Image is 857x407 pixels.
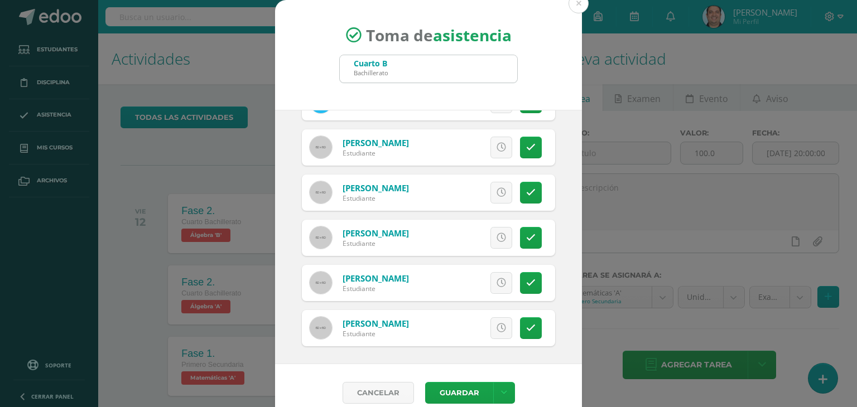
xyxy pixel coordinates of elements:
[343,193,409,203] div: Estudiante
[354,69,388,77] div: Bachillerato
[310,181,332,203] img: 60x60
[343,382,414,404] a: Cancelar
[343,148,409,158] div: Estudiante
[310,272,332,294] img: 60x60
[343,182,409,193] a: [PERSON_NAME]
[343,137,409,148] a: [PERSON_NAME]
[310,136,332,158] img: 60x60
[343,318,409,329] a: [PERSON_NAME]
[310,226,332,249] img: 60x60
[310,317,332,339] img: 60x60
[343,329,409,338] div: Estudiante
[340,55,517,83] input: Busca un grado o sección aquí...
[343,284,409,293] div: Estudiante
[343,273,409,284] a: [PERSON_NAME]
[433,25,512,46] strong: asistencia
[343,227,409,239] a: [PERSON_NAME]
[343,239,409,248] div: Estudiante
[366,25,512,46] span: Toma de
[354,58,388,69] div: Cuarto B
[425,382,493,404] button: Guardar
